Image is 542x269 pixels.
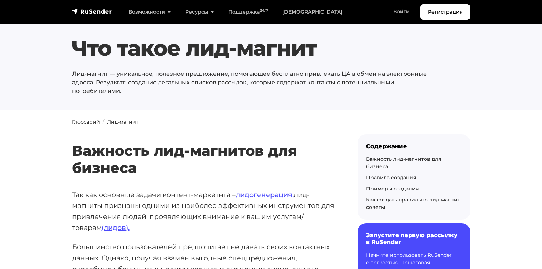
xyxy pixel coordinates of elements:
img: RuSender [72,8,112,15]
a: Правила создания [366,174,416,181]
h1: Что такое лид-магнит [72,35,436,61]
a: лидогенерация, [236,190,294,199]
a: Возможности [121,5,178,19]
a: Регистрация [420,4,470,20]
a: Ресурсы [178,5,221,19]
h2: Важность лид-магнитов для бизнеса [72,121,335,176]
li: Лид-магнит [100,118,138,126]
a: Войти [386,4,417,19]
p: Лид-магнит — уникальное, полезное предложение, помогающее бесплатно привлекать ЦА в обмен на элек... [72,70,436,95]
a: [DEMOGRAPHIC_DATA] [275,5,350,19]
nav: breadcrumb [68,118,475,126]
a: Поддержка24/7 [221,5,275,19]
a: Важность лид-магнитов для бизнеса [366,156,441,170]
a: Как создать правильно лид-магнит: советы [366,196,461,210]
a: Глоссарий [72,119,100,125]
sup: 24/7 [260,8,268,13]
div: Содержание [366,143,462,150]
h6: Запустите первую рассылку в RuSender [366,232,462,245]
p: Так как основные задачи контент-маркетнга – лид-магниты признаны одними из наиболее эффективных и... [72,189,335,233]
a: (лидов). [102,223,130,232]
a: Примеры создания [366,185,419,192]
